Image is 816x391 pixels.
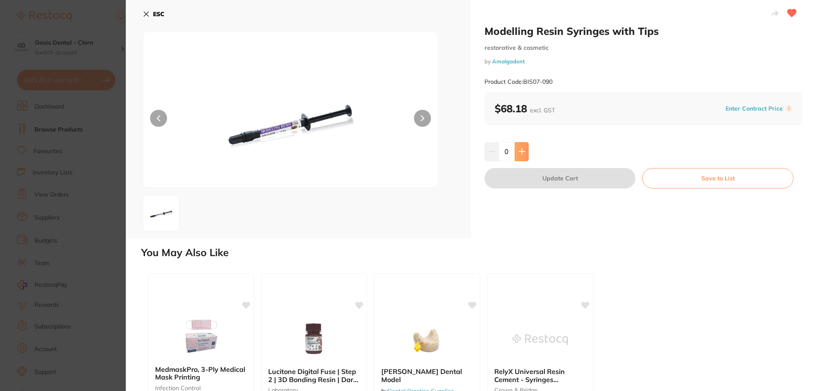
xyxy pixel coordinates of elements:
label: i [785,105,792,112]
h2: You May Also Like [141,247,813,259]
b: Lucitone Digital Fuse | Step 2 | 3D Bonding Resin | Dark Reddish Pink [268,368,360,383]
button: Save to List [642,168,793,188]
img: MedmaskPro, 3-Ply Medical Mask Printing [173,316,229,359]
a: Amalgadent [492,58,525,65]
button: ESC [143,7,164,21]
button: Enter Contract Price [723,105,785,113]
b: $68.18 [495,102,555,115]
img: Lucitone Digital Fuse | Step 2 | 3D Bonding Resin | Dark Reddish Pink [286,318,342,361]
b: RelyX Universal Resin Cement - Syringes **temporary out of stock** - Value Pack - 3 x Syringes - A1 [494,368,586,383]
h2: Modelling Resin Syringes with Tips [484,25,802,37]
img: MDcwOTAtanBn [202,53,379,188]
small: by [484,58,802,65]
b: MedmaskPro, 3-Ply Medical Mask Printing [155,365,247,381]
small: Product Code: BIS07-090 [484,78,552,86]
img: MDcwOTAtanBn [146,198,176,228]
button: Update Cart [484,168,635,188]
b: ESC [153,10,164,18]
span: excl. GST [530,106,555,114]
img: RelyX Universal Resin Cement - Syringes **temporary out of stock** - Value Pack - 3 x Syringes - A1 [513,318,568,361]
small: restorative & cosmetic [484,44,802,51]
img: TePe Dental Model [399,318,455,361]
b: TePe Dental Model [381,368,473,383]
